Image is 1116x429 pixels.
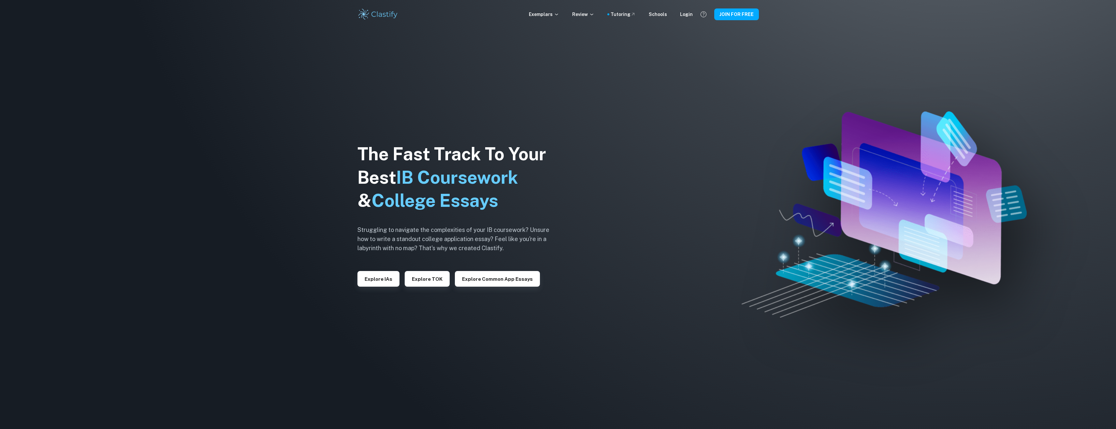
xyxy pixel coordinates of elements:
[649,11,667,18] a: Schools
[357,225,559,253] h6: Struggling to navigate the complexities of your IB coursework? Unsure how to write a standout col...
[611,11,636,18] a: Tutoring
[357,8,399,21] img: Clastify logo
[572,11,594,18] p: Review
[680,11,693,18] a: Login
[455,276,540,282] a: Explore Common App essays
[405,271,450,287] button: Explore TOK
[529,11,559,18] p: Exemplars
[371,190,498,211] span: College Essays
[714,8,759,20] button: JOIN FOR FREE
[396,167,518,188] span: IB Coursework
[357,276,399,282] a: Explore IAs
[405,276,450,282] a: Explore TOK
[357,271,399,287] button: Explore IAs
[455,271,540,287] button: Explore Common App essays
[357,142,559,213] h1: The Fast Track To Your Best &
[698,9,709,20] button: Help and Feedback
[742,111,1027,317] img: Clastify hero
